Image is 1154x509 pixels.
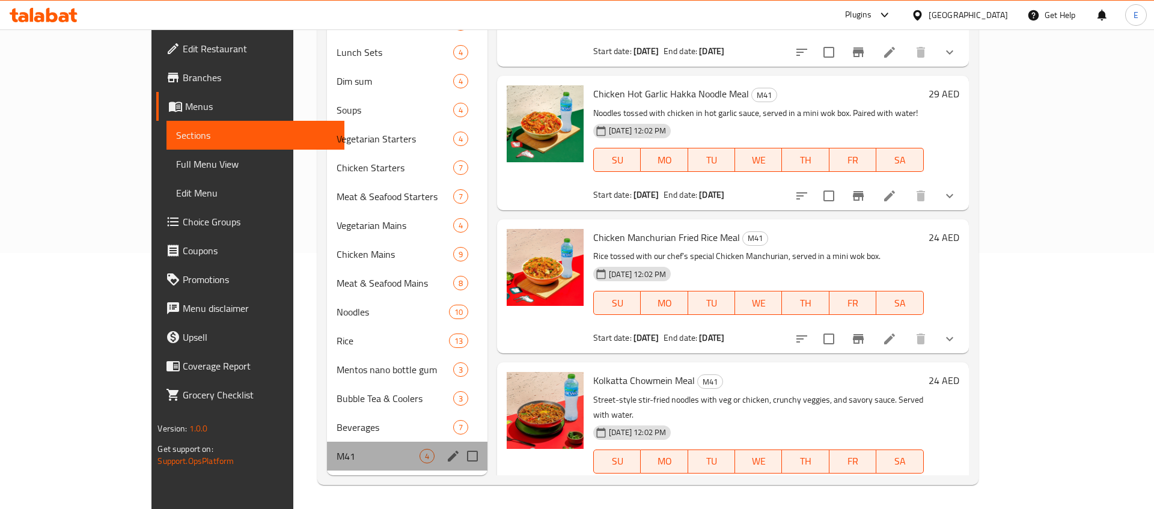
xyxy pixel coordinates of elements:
[166,178,344,207] a: Edit Menu
[453,391,468,406] div: items
[453,74,468,88] div: items
[844,325,873,353] button: Branch-specific-item
[337,132,453,146] div: Vegetarian Starters
[942,45,957,59] svg: Show Choices
[593,392,923,422] p: Street-style stir-fried noodles with veg or chicken, crunchy veggies, and savory sauce. Served wi...
[599,151,636,169] span: SU
[327,153,487,182] div: Chicken Starters7
[604,125,671,136] span: [DATE] 12:02 PM
[337,103,453,117] span: Soups
[454,191,468,203] span: 7
[183,301,335,315] span: Menu disclaimer
[337,247,453,261] span: Chicken Mains
[693,453,730,470] span: TU
[735,148,782,172] button: WE
[740,294,777,312] span: WE
[693,294,730,312] span: TU
[593,106,923,121] p: Noodles tossed with chicken in hot garlic sauce, served in a mini wok box. Paired with water!
[881,294,918,312] span: SA
[327,297,487,326] div: Noodles10
[906,38,935,67] button: delete
[782,291,829,315] button: TH
[876,450,923,474] button: SA
[787,325,816,353] button: sort-choices
[337,391,453,406] span: Bubble Tea & Coolers
[337,218,453,233] span: Vegetarian Mains
[327,211,487,240] div: Vegetarian Mains4
[604,427,671,438] span: [DATE] 12:02 PM
[156,294,344,323] a: Menu disclaimer
[327,182,487,211] div: Meat & Seafood Starters7
[450,306,468,318] span: 10
[453,420,468,434] div: items
[156,207,344,236] a: Choice Groups
[453,218,468,233] div: items
[929,229,959,246] h6: 24 AED
[787,151,824,169] span: TH
[337,420,453,434] span: Beverages
[327,38,487,67] div: Lunch Sets4
[176,128,335,142] span: Sections
[337,189,453,204] span: Meat & Seafood Starters
[327,355,487,384] div: Mentos nano bottle gum3
[453,132,468,146] div: items
[183,359,335,373] span: Coverage Report
[881,151,918,169] span: SA
[189,421,208,436] span: 1.0.0
[593,371,695,389] span: Kolkatta Chowmein Meal
[698,375,722,389] span: M41
[693,151,730,169] span: TU
[454,76,468,87] span: 4
[735,450,782,474] button: WE
[183,70,335,85] span: Branches
[454,278,468,289] span: 8
[454,364,468,376] span: 3
[599,453,636,470] span: SU
[327,240,487,269] div: Chicken Mains9
[942,189,957,203] svg: Show Choices
[664,187,697,203] span: End date:
[454,422,468,433] span: 7
[453,276,468,290] div: items
[449,305,468,319] div: items
[593,330,632,346] span: Start date:
[593,450,641,474] button: SU
[454,47,468,58] span: 4
[337,449,420,463] span: M41
[454,249,468,260] span: 9
[156,380,344,409] a: Grocery Checklist
[782,450,829,474] button: TH
[453,160,468,175] div: items
[337,74,453,88] span: Dim sum
[782,148,829,172] button: TH
[876,291,923,315] button: SA
[450,335,468,347] span: 13
[183,388,335,402] span: Grocery Checklist
[876,148,923,172] button: SA
[156,265,344,294] a: Promotions
[327,326,487,355] div: Rice13
[453,247,468,261] div: items
[641,450,688,474] button: MO
[166,150,344,178] a: Full Menu View
[337,362,453,377] span: Mentos nano bottle gum
[844,181,873,210] button: Branch-specific-item
[633,330,659,346] b: [DATE]
[699,330,724,346] b: [DATE]
[156,323,344,352] a: Upsell
[935,325,964,353] button: show more
[829,148,876,172] button: FR
[604,269,671,280] span: [DATE] 12:02 PM
[420,449,435,463] div: items
[337,305,449,319] span: Noodles
[752,88,777,102] span: M41
[337,160,453,175] span: Chicken Starters
[688,291,735,315] button: TU
[176,157,335,171] span: Full Menu View
[337,334,449,348] div: Rice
